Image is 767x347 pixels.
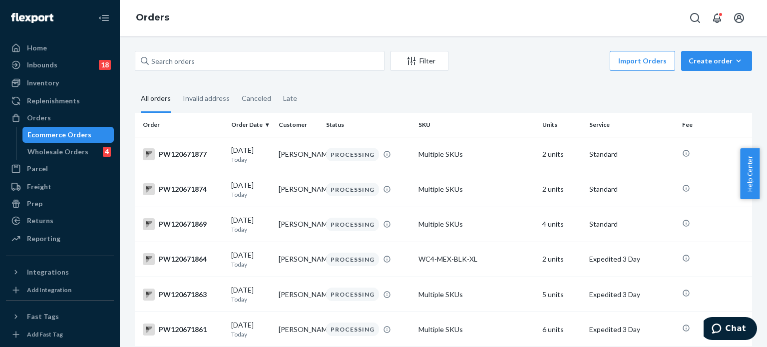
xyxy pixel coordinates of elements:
[610,51,675,71] button: Import Orders
[22,127,114,143] a: Ecommerce Orders
[27,312,59,322] div: Fast Tags
[27,286,71,294] div: Add Integration
[585,113,678,137] th: Service
[390,51,448,71] button: Filter
[589,254,674,264] p: Expedited 3 Day
[128,3,177,32] ol: breadcrumbs
[275,242,322,277] td: [PERSON_NAME]
[27,43,47,53] div: Home
[6,110,114,126] a: Orders
[27,216,53,226] div: Returns
[27,96,80,106] div: Replenishments
[538,137,586,172] td: 2 units
[227,113,275,137] th: Order Date
[143,289,223,301] div: PW120671863
[27,182,51,192] div: Freight
[143,253,223,265] div: PW120671864
[326,218,379,231] div: PROCESSING
[6,57,114,73] a: Inbounds18
[6,93,114,109] a: Replenishments
[589,325,674,335] p: Expedited 3 Day
[231,155,271,164] p: Today
[183,85,230,111] div: Invalid address
[279,120,318,129] div: Customer
[414,137,538,172] td: Multiple SKUs
[538,312,586,347] td: 6 units
[27,60,57,70] div: Inbounds
[231,295,271,304] p: Today
[231,180,271,199] div: [DATE]
[143,324,223,336] div: PW120671861
[242,85,271,111] div: Canceled
[27,78,59,88] div: Inventory
[103,147,111,157] div: 4
[707,8,727,28] button: Open notifications
[27,147,88,157] div: Wholesale Orders
[22,144,114,160] a: Wholesale Orders4
[231,260,271,269] p: Today
[414,113,538,137] th: SKU
[589,149,674,159] p: Standard
[6,75,114,91] a: Inventory
[538,172,586,207] td: 2 units
[729,8,749,28] button: Open account menu
[231,215,271,234] div: [DATE]
[143,218,223,230] div: PW120671869
[704,317,757,342] iframe: Opens a widget where you can chat to one of our agents
[6,264,114,280] button: Integrations
[326,323,379,336] div: PROCESSING
[6,284,114,296] a: Add Integration
[391,56,448,66] div: Filter
[27,330,63,339] div: Add Fast Tag
[689,56,745,66] div: Create order
[27,267,69,277] div: Integrations
[326,148,379,161] div: PROCESSING
[6,161,114,177] a: Parcel
[231,285,271,304] div: [DATE]
[414,277,538,312] td: Multiple SKUs
[231,145,271,164] div: [DATE]
[99,60,111,70] div: 18
[538,242,586,277] td: 2 units
[538,277,586,312] td: 5 units
[326,183,379,196] div: PROCESSING
[27,113,51,123] div: Orders
[589,290,674,300] p: Expedited 3 Day
[231,225,271,234] p: Today
[589,219,674,229] p: Standard
[27,199,42,209] div: Prep
[231,330,271,339] p: Today
[418,254,534,264] div: WC4-MEX-BLK-XL
[6,179,114,195] a: Freight
[143,148,223,160] div: PW120671877
[135,51,384,71] input: Search orders
[6,329,114,341] a: Add Fast Tag
[6,40,114,56] a: Home
[6,309,114,325] button: Fast Tags
[681,51,752,71] button: Create order
[231,250,271,269] div: [DATE]
[275,137,322,172] td: [PERSON_NAME]
[27,130,91,140] div: Ecommerce Orders
[94,8,114,28] button: Close Navigation
[231,190,271,199] p: Today
[283,85,297,111] div: Late
[740,148,760,199] button: Help Center
[6,231,114,247] a: Reporting
[678,113,752,137] th: Fee
[322,113,414,137] th: Status
[6,196,114,212] a: Prep
[27,234,60,244] div: Reporting
[27,164,48,174] div: Parcel
[141,85,171,113] div: All orders
[326,288,379,301] div: PROCESSING
[538,113,586,137] th: Units
[136,12,169,23] a: Orders
[143,183,223,195] div: PW120671874
[414,312,538,347] td: Multiple SKUs
[11,13,53,23] img: Flexport logo
[275,172,322,207] td: [PERSON_NAME]
[275,277,322,312] td: [PERSON_NAME]
[414,172,538,207] td: Multiple SKUs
